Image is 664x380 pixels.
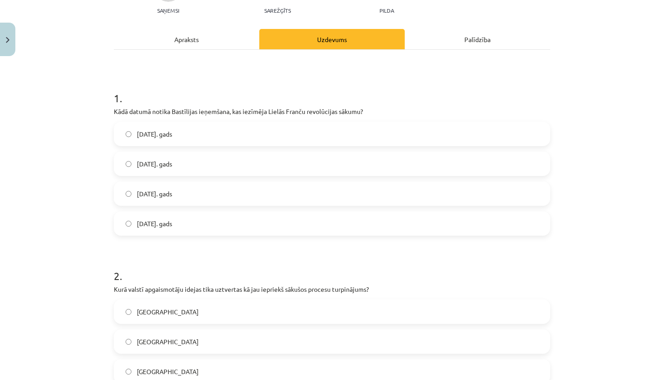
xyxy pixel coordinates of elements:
[126,369,131,375] input: [GEOGRAPHIC_DATA]
[137,189,172,199] span: [DATE]. gads
[126,339,131,345] input: [GEOGRAPHIC_DATA]
[154,7,183,14] p: Saņemsi
[137,159,172,169] span: [DATE]. gads
[137,307,199,317] span: [GEOGRAPHIC_DATA]
[126,131,131,137] input: [DATE]. gads
[137,129,172,139] span: [DATE]. gads
[264,7,291,14] p: Sarežģīts
[114,76,550,104] h1: 1 .
[126,221,131,227] input: [DATE]. gads
[6,37,9,43] img: icon-close-lesson-0947bae3869378f0d4975bcd49f059093ad1ed9edebbc8119c70593378902aed.svg
[114,285,550,294] p: Kurā valstī apgaismotāju idejas tika uztvertas kā jau iepriekš sākušos procesu turpinājums?
[126,309,131,315] input: [GEOGRAPHIC_DATA]
[126,161,131,167] input: [DATE]. gads
[114,107,550,116] p: Kādā datumā notika Bastīlijas ieņemšana, kas iezīmēja Lielās Franču revolūcijas sākumu?
[379,7,394,14] p: pilda
[114,254,550,282] h1: 2 .
[137,219,172,228] span: [DATE]. gads
[137,337,199,347] span: [GEOGRAPHIC_DATA]
[114,29,259,49] div: Apraksts
[126,191,131,197] input: [DATE]. gads
[137,367,199,376] span: [GEOGRAPHIC_DATA]
[405,29,550,49] div: Palīdzība
[259,29,405,49] div: Uzdevums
